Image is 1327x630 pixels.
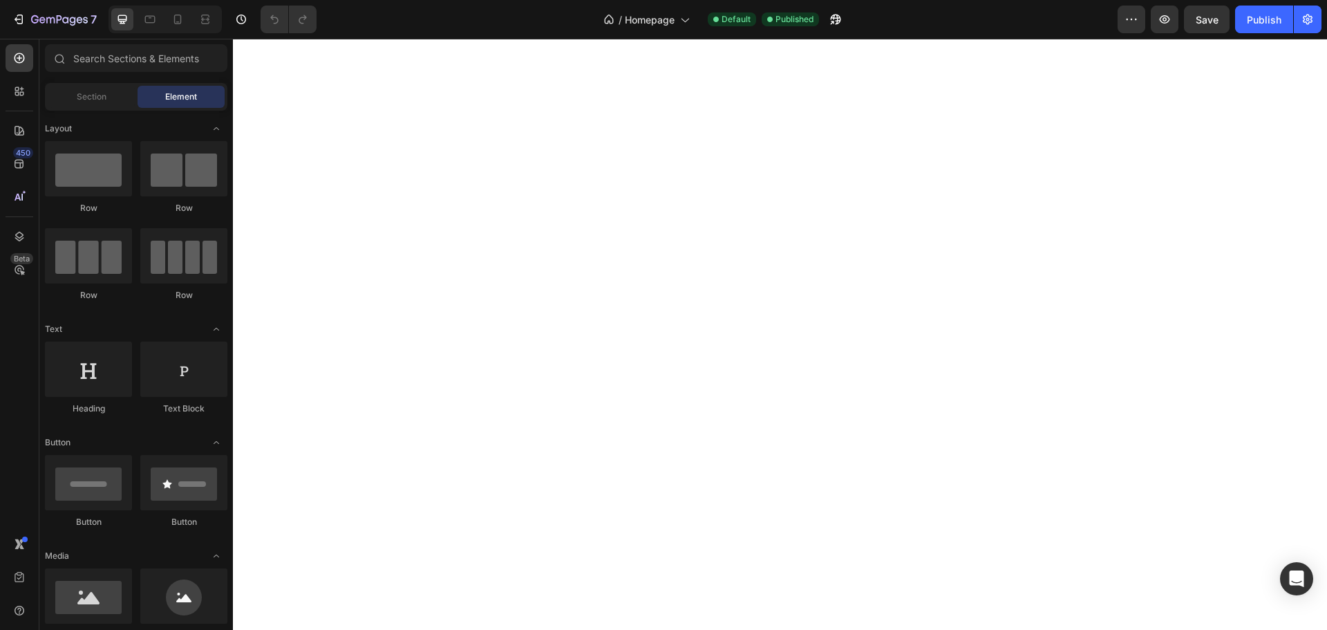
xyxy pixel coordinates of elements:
[45,436,70,449] span: Button
[140,402,227,415] div: Text Block
[45,289,132,302] div: Row
[77,91,106,103] span: Section
[45,202,132,214] div: Row
[140,289,227,302] div: Row
[1196,14,1218,26] span: Save
[1235,6,1293,33] button: Publish
[205,318,227,340] span: Toggle open
[625,12,675,27] span: Homepage
[205,545,227,567] span: Toggle open
[140,516,227,528] div: Button
[722,13,751,26] span: Default
[45,44,227,72] input: Search Sections & Elements
[1184,6,1230,33] button: Save
[45,122,72,135] span: Layout
[261,6,317,33] div: Undo/Redo
[45,402,132,415] div: Heading
[45,323,62,335] span: Text
[45,550,69,562] span: Media
[165,91,197,103] span: Element
[1280,562,1313,595] div: Open Intercom Messenger
[233,39,1327,630] iframe: Design area
[10,253,33,264] div: Beta
[13,147,33,158] div: 450
[6,6,103,33] button: 7
[775,13,813,26] span: Published
[205,432,227,454] span: Toggle open
[619,12,622,27] span: /
[1247,12,1281,27] div: Publish
[205,118,227,140] span: Toggle open
[91,11,97,28] p: 7
[45,516,132,528] div: Button
[140,202,227,214] div: Row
